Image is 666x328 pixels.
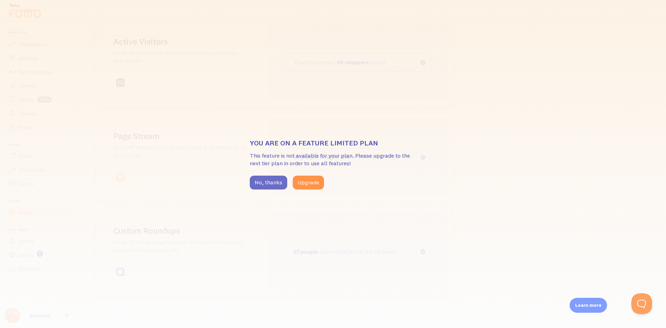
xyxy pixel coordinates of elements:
h3: You are on a feature limited plan [250,138,416,148]
div: Learn more [570,298,607,313]
p: Learn more [575,302,601,309]
button: Upgrade [293,176,324,190]
p: This feature is not available for your plan. Please upgrade to the next tier plan in order to use... [250,152,416,168]
iframe: Help Scout Beacon - Open [631,293,652,314]
button: No, thanks [250,176,287,190]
